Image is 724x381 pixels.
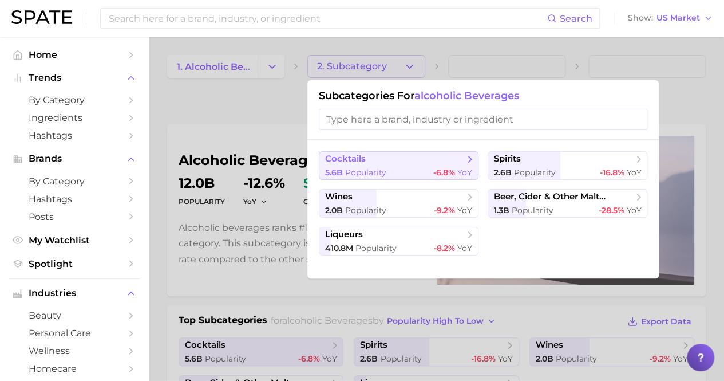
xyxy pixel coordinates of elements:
[29,288,120,298] span: Industries
[9,342,140,360] a: wellness
[325,167,343,178] span: 5.6b
[9,69,140,87] button: Trends
[319,109,647,130] input: Type here a brand, industry or ingredient
[319,227,478,256] button: liqueurs410.8m Popularity-8.2% YoY
[325,229,363,240] span: liqueurs
[9,360,140,378] a: homecare
[626,167,641,178] span: YoY
[29,363,120,374] span: homecare
[355,243,397,253] span: Popularity
[29,211,120,222] span: Posts
[488,189,647,218] button: beer, cider & other malt beverages1.3b Popularity-28.5% YoY
[656,15,700,21] span: US Market
[29,130,120,141] span: Hashtags
[9,208,140,226] a: Posts
[29,310,120,321] span: beauty
[9,150,140,167] button: Brands
[414,89,519,102] span: alcoholic beverages
[9,231,140,249] a: My Watchlist
[29,345,120,356] span: wellness
[29,73,120,83] span: Trends
[325,243,353,253] span: 410.8m
[29,49,120,60] span: Home
[29,258,120,269] span: Spotlight
[9,307,140,324] a: beauty
[628,15,653,21] span: Show
[11,10,72,24] img: SPATE
[29,328,120,339] span: personal care
[599,167,624,178] span: -16.8%
[29,95,120,105] span: by Category
[9,109,140,127] a: Ingredients
[29,112,120,123] span: Ingredients
[29,176,120,187] span: by Category
[325,154,366,164] span: cocktails
[345,205,386,215] span: Popularity
[434,205,455,215] span: -9.2%
[626,205,641,215] span: YoY
[488,151,647,180] button: spirits2.6b Popularity-16.8% YoY
[319,89,647,102] h1: Subcategories for
[29,194,120,205] span: Hashtags
[345,167,386,178] span: Popularity
[319,189,478,218] button: wines2.0b Popularity-9.2% YoY
[433,167,455,178] span: -6.8%
[9,324,140,342] a: personal care
[29,154,120,164] span: Brands
[494,191,633,202] span: beer, cider & other malt beverages
[598,205,624,215] span: -28.5%
[457,205,472,215] span: YoY
[9,172,140,190] a: by Category
[512,205,553,215] span: Popularity
[9,190,140,208] a: Hashtags
[9,127,140,144] a: Hashtags
[325,205,343,215] span: 2.0b
[514,167,555,178] span: Popularity
[625,11,715,26] button: ShowUS Market
[560,13,592,24] span: Search
[457,167,472,178] span: YoY
[434,243,455,253] span: -8.2%
[325,191,353,202] span: wines
[9,255,140,273] a: Spotlight
[9,91,140,109] a: by Category
[108,9,547,28] input: Search here for a brand, industry, or ingredient
[457,243,472,253] span: YoY
[29,235,120,246] span: My Watchlist
[494,154,521,164] span: spirits
[9,46,140,64] a: Home
[9,285,140,302] button: Industries
[494,205,509,215] span: 1.3b
[494,167,512,178] span: 2.6b
[319,151,478,180] button: cocktails5.6b Popularity-6.8% YoY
